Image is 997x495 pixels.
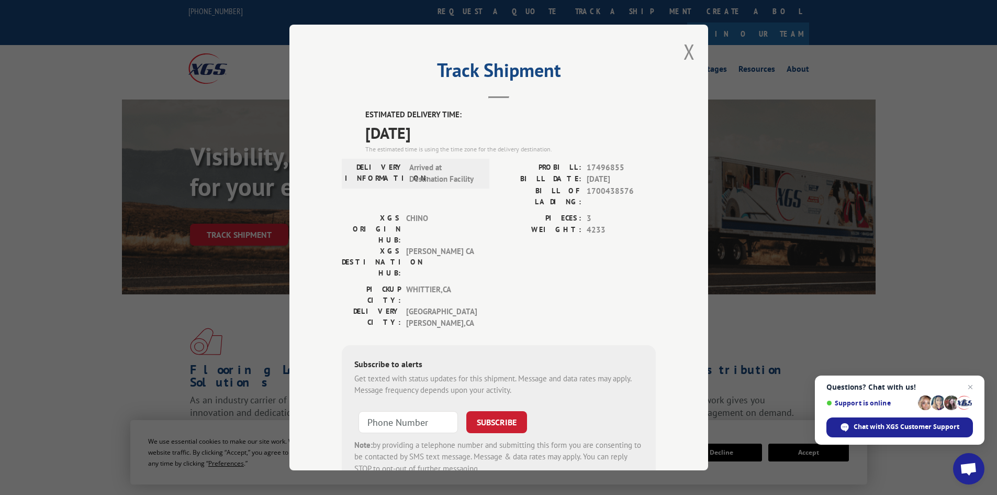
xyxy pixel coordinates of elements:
[964,381,977,393] span: Close chat
[499,162,581,174] label: PROBILL:
[342,63,656,83] h2: Track Shipment
[826,399,914,407] span: Support is online
[466,411,527,433] button: SUBSCRIBE
[345,162,404,185] label: DELIVERY INFORMATION:
[406,246,477,279] span: [PERSON_NAME] CA
[406,306,477,329] span: [GEOGRAPHIC_DATA][PERSON_NAME] , CA
[406,213,477,246] span: CHINO
[354,439,643,475] div: by providing a telephone number and submitting this form you are consenting to be contacted by SM...
[587,173,656,185] span: [DATE]
[826,383,973,391] span: Questions? Chat with us!
[499,213,581,225] label: PIECES:
[365,145,656,154] div: The estimated time is using the time zone for the delivery destination.
[359,411,458,433] input: Phone Number
[953,453,984,485] div: Open chat
[354,358,643,373] div: Subscribe to alerts
[587,213,656,225] span: 3
[587,224,656,236] span: 4233
[342,306,401,329] label: DELIVERY CITY:
[499,224,581,236] label: WEIGHT:
[342,213,401,246] label: XGS ORIGIN HUB:
[499,173,581,185] label: BILL DATE:
[854,422,959,432] span: Chat with XGS Customer Support
[354,440,373,450] strong: Note:
[342,246,401,279] label: XGS DESTINATION HUB:
[342,284,401,306] label: PICKUP CITY:
[684,38,695,65] button: Close modal
[365,109,656,121] label: ESTIMATED DELIVERY TIME:
[365,121,656,145] span: [DATE]
[406,284,477,306] span: WHITTIER , CA
[826,417,973,437] div: Chat with XGS Customer Support
[587,162,656,174] span: 17496855
[587,185,656,207] span: 1700438576
[354,373,643,397] div: Get texted with status updates for this shipment. Message and data rates may apply. Message frequ...
[499,185,581,207] label: BILL OF LADING:
[409,162,480,185] span: Arrived at Destination Facility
